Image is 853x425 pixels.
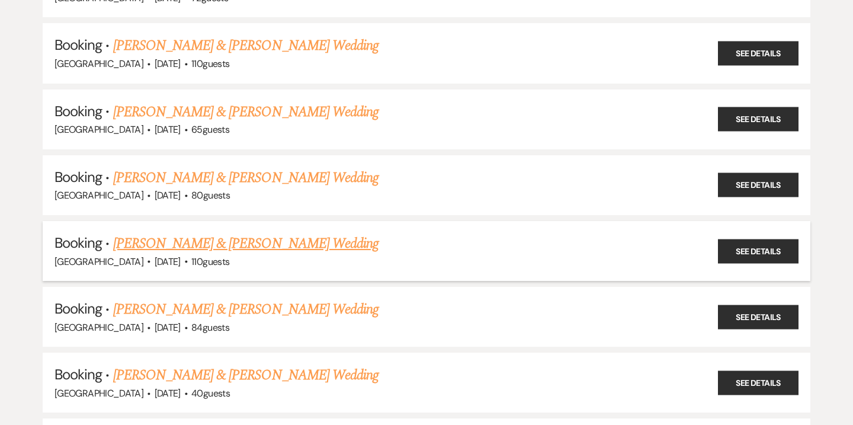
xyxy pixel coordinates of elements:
[155,387,181,400] span: [DATE]
[155,321,181,334] span: [DATE]
[191,255,229,268] span: 110 guests
[191,189,230,202] span: 80 guests
[191,123,229,136] span: 65 guests
[54,387,143,400] span: [GEOGRAPHIC_DATA]
[54,365,102,384] span: Booking
[191,321,229,334] span: 84 guests
[54,123,143,136] span: [GEOGRAPHIC_DATA]
[113,365,379,386] a: [PERSON_NAME] & [PERSON_NAME] Wedding
[191,57,229,70] span: 110 guests
[718,173,799,197] a: See Details
[54,168,102,186] span: Booking
[54,321,143,334] span: [GEOGRAPHIC_DATA]
[718,239,799,263] a: See Details
[718,107,799,132] a: See Details
[191,387,230,400] span: 40 guests
[155,57,181,70] span: [DATE]
[113,167,379,188] a: [PERSON_NAME] & [PERSON_NAME] Wedding
[113,233,379,254] a: [PERSON_NAME] & [PERSON_NAME] Wedding
[54,299,102,318] span: Booking
[54,255,143,268] span: [GEOGRAPHIC_DATA]
[54,234,102,252] span: Booking
[113,101,379,123] a: [PERSON_NAME] & [PERSON_NAME] Wedding
[718,41,799,65] a: See Details
[54,36,102,54] span: Booking
[718,305,799,329] a: See Details
[113,299,379,320] a: [PERSON_NAME] & [PERSON_NAME] Wedding
[155,123,181,136] span: [DATE]
[54,57,143,70] span: [GEOGRAPHIC_DATA]
[718,370,799,395] a: See Details
[155,255,181,268] span: [DATE]
[54,102,102,120] span: Booking
[155,189,181,202] span: [DATE]
[54,189,143,202] span: [GEOGRAPHIC_DATA]
[113,35,379,56] a: [PERSON_NAME] & [PERSON_NAME] Wedding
